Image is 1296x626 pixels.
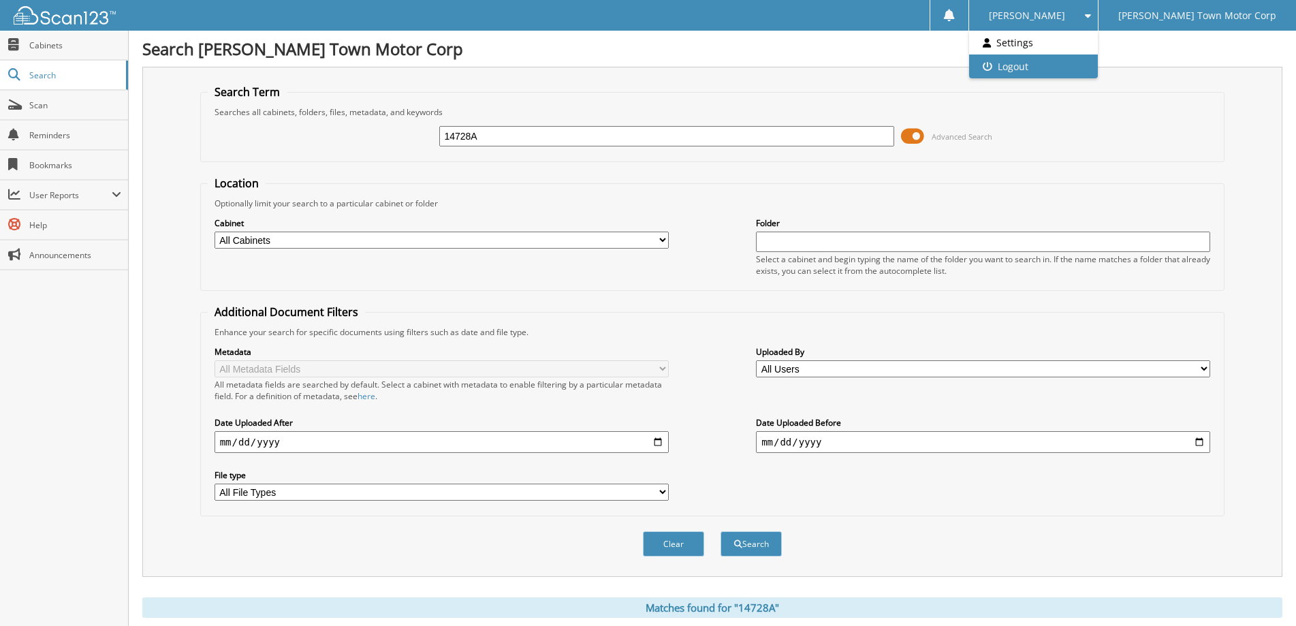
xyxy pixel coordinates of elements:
[1118,12,1276,20] span: [PERSON_NAME] Town Motor Corp
[932,131,992,142] span: Advanced Search
[643,531,704,557] button: Clear
[215,431,669,453] input: start
[208,84,287,99] legend: Search Term
[756,253,1210,277] div: Select a cabinet and begin typing the name of the folder you want to search in. If the name match...
[14,6,116,25] img: scan123-logo-white.svg
[208,198,1218,209] div: Optionally limit your search to a particular cabinet or folder
[215,469,669,481] label: File type
[215,379,669,402] div: All metadata fields are searched by default. Select a cabinet with metadata to enable filtering b...
[756,346,1210,358] label: Uploaded By
[756,431,1210,453] input: end
[756,217,1210,229] label: Folder
[208,326,1218,338] div: Enhance your search for specific documents using filters such as date and file type.
[215,217,669,229] label: Cabinet
[142,37,1282,60] h1: Search [PERSON_NAME] Town Motor Corp
[29,129,121,141] span: Reminders
[208,106,1218,118] div: Searches all cabinets, folders, files, metadata, and keywords
[215,417,669,428] label: Date Uploaded After
[1228,561,1296,626] iframe: Chat Widget
[29,159,121,171] span: Bookmarks
[29,189,112,201] span: User Reports
[29,69,119,81] span: Search
[989,12,1065,20] span: [PERSON_NAME]
[29,40,121,51] span: Cabinets
[208,176,266,191] legend: Location
[142,597,1282,618] div: Matches found for "14728A"
[29,249,121,261] span: Announcements
[215,346,669,358] label: Metadata
[969,54,1098,78] a: Logout
[721,531,782,557] button: Search
[29,219,121,231] span: Help
[358,390,375,402] a: here
[969,31,1098,54] a: Settings
[756,417,1210,428] label: Date Uploaded Before
[29,99,121,111] span: Scan
[208,304,365,319] legend: Additional Document Filters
